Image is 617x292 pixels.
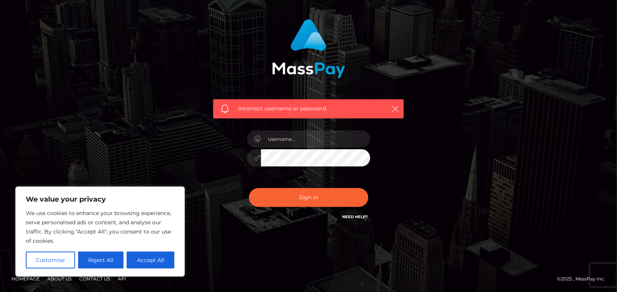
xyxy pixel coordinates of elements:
[26,209,174,245] p: We use cookies to enhance your browsing experience, serve personalised ads or content, and analys...
[76,273,113,285] a: Contact Us
[238,105,379,113] span: Incorrect username or password.
[127,252,174,269] button: Accept All
[261,130,370,148] input: Username...
[557,275,611,283] div: © 2025 , MassPay Inc.
[15,187,185,277] div: We value your privacy
[115,273,129,285] a: API
[343,214,368,219] a: Need Help?
[26,195,174,204] p: We value your privacy
[78,252,124,269] button: Reject All
[44,273,75,285] a: About Us
[249,188,368,207] button: Sign in
[8,273,43,285] a: Homepage
[26,252,75,269] button: Customise
[272,19,345,78] img: MassPay Login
